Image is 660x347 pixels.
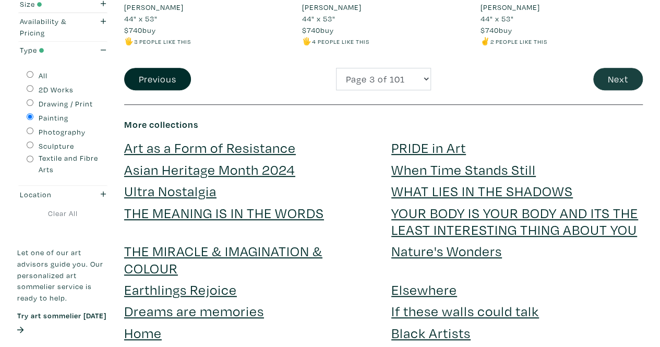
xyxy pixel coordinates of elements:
[391,138,466,157] a: PRIDE in Art
[124,302,264,320] a: Dreams are memories
[490,38,547,45] small: 2 people like this
[17,186,109,203] button: Location
[391,204,638,238] a: YOUR BODY IS YOUR BODY AND ITS THE LEAST INTERESTING THING ABOUT YOU
[124,324,162,342] a: Home
[124,2,184,13] li: [PERSON_NAME]
[312,38,369,45] small: 4 people like this
[124,35,286,47] li: 🖐️
[17,42,109,59] button: Type
[593,68,643,90] button: Next
[39,153,99,175] label: Textile and Fibre Arts
[302,14,335,23] span: 44" x 53"
[124,182,217,200] a: Ultra Nostalgia
[39,85,74,96] label: 2D Works
[39,141,74,152] label: Sculpture
[17,247,109,304] p: Let one of our art advisors guide you. Our personalized art sommelier service is ready to help.
[124,138,296,157] a: Art as a Form of Resistance
[134,38,191,45] small: 3 people like this
[17,311,106,335] a: Try art sommelier [DATE]
[124,242,322,277] a: THE MIRACLE & IMAGINATION & COLOUR
[391,182,573,200] a: WHAT LIES IN THE SHADOWS
[391,160,536,178] a: When Time Stands Still
[39,70,47,82] label: All
[20,45,81,56] div: Type
[391,242,502,260] a: Nature's Wonders
[124,160,295,178] a: Asian Heritage Month 2024
[124,14,158,23] span: 44" x 53"
[481,2,540,13] li: [PERSON_NAME]
[481,25,512,35] span: buy
[302,2,362,13] li: [PERSON_NAME]
[20,16,81,38] div: Availability & Pricing
[302,35,464,47] li: 🖐️
[302,2,464,13] a: [PERSON_NAME]
[302,25,320,35] span: $740
[124,25,156,35] span: buy
[124,2,286,13] a: [PERSON_NAME]
[124,25,142,35] span: $740
[481,25,499,35] span: $740
[391,302,539,320] a: If these walls could talk
[17,13,109,41] button: Availability & Pricing
[39,127,86,138] label: Photography
[124,68,191,90] button: Previous
[481,14,514,23] span: 44" x 53"
[17,208,109,219] a: Clear All
[124,280,237,298] a: Earthlings Rejoice
[39,99,93,110] label: Drawing / Print
[124,119,643,130] h6: More collections
[481,35,643,47] li: ✌️
[391,324,471,342] a: Black Artists
[124,204,324,222] a: THE MEANING IS IN THE WORDS
[20,189,81,200] div: Location
[391,280,457,298] a: Elsewhere
[39,113,68,124] label: Painting
[302,25,334,35] span: buy
[481,2,643,13] a: [PERSON_NAME]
